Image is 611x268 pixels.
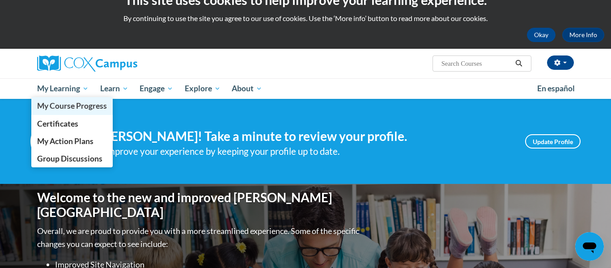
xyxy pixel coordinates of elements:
a: Engage [134,78,179,99]
iframe: Button to launch messaging window [575,232,604,261]
span: My Learning [37,83,89,94]
span: Engage [140,83,173,94]
a: My Action Plans [31,132,113,150]
a: My Course Progress [31,97,113,115]
span: Certificates [37,119,78,128]
span: My Course Progress [37,101,107,111]
a: Update Profile [525,134,581,149]
a: Group Discussions [31,150,113,167]
h4: Hi [PERSON_NAME]! Take a minute to review your profile. [84,129,512,144]
div: Main menu [24,78,587,99]
a: About [226,78,268,99]
span: Learn [100,83,128,94]
h1: Welcome to the new and improved [PERSON_NAME][GEOGRAPHIC_DATA] [37,190,361,220]
a: More Info [562,28,604,42]
a: Learn [94,78,134,99]
p: Overall, we are proud to provide you with a more streamlined experience. Some of the specific cha... [37,225,361,251]
button: Account Settings [547,55,574,70]
a: Explore [179,78,226,99]
a: Certificates [31,115,113,132]
button: Search [512,58,526,69]
span: Explore [185,83,221,94]
span: Group Discussions [37,154,102,163]
span: About [232,83,262,94]
button: Okay [527,28,556,42]
a: En español [531,79,581,98]
img: Cox Campus [37,55,137,72]
a: Cox Campus [37,55,207,72]
span: My Action Plans [37,136,93,146]
p: By continuing to use the site you agree to our use of cookies. Use the ‘More info’ button to read... [7,13,604,23]
a: My Learning [31,78,94,99]
div: Help improve your experience by keeping your profile up to date. [84,144,512,159]
span: En español [537,84,575,93]
input: Search Courses [441,58,512,69]
img: Profile Image [30,121,71,162]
